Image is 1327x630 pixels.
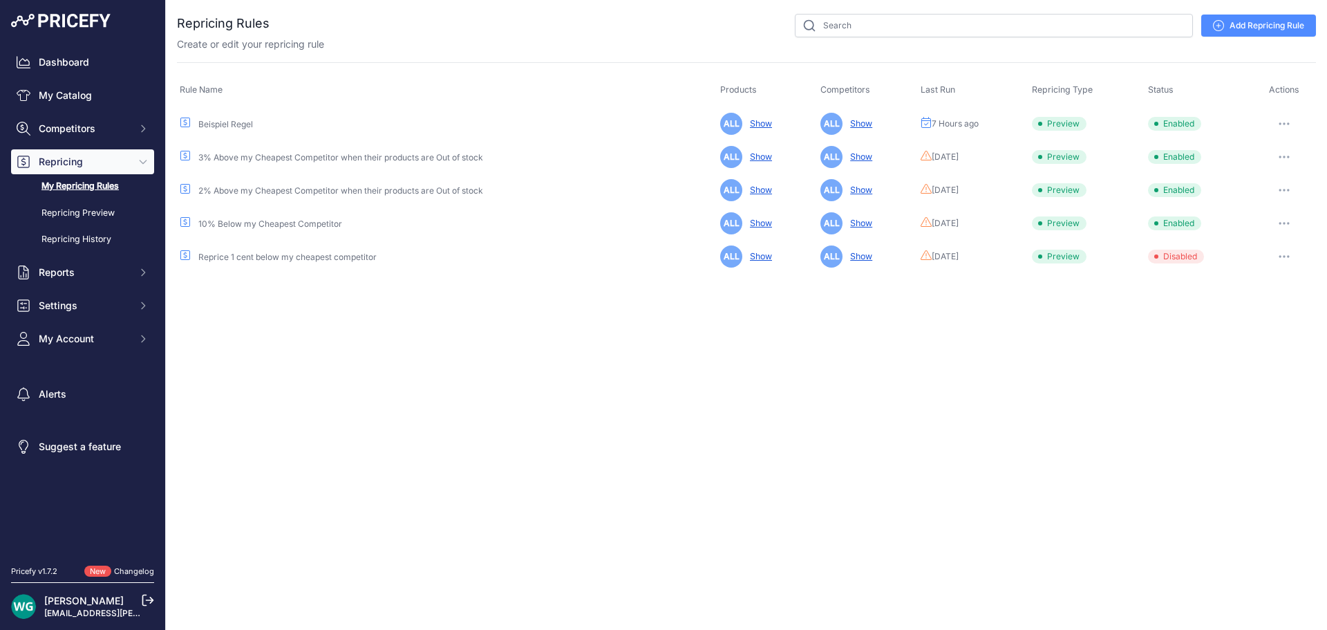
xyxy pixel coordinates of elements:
span: Preview [1032,216,1086,230]
span: [DATE] [932,218,959,229]
span: Preview [1032,117,1086,131]
a: [EMAIL_ADDRESS][PERSON_NAME][DOMAIN_NAME] [44,608,257,618]
span: Settings [39,299,129,313]
span: Repricing [39,155,129,169]
span: Disabled [1148,250,1204,263]
span: Last Run [921,84,955,95]
a: Reprice 1 cent below my cheapest competitor [198,252,377,262]
span: Products [720,84,757,95]
a: 3% Above my Cheapest Competitor when their products are Out of stock [198,152,483,163]
span: ALL [720,212,742,234]
span: Preview [1032,183,1086,197]
span: 7 Hours ago [932,118,979,129]
a: My Catalog [11,83,154,108]
span: Preview [1032,150,1086,164]
span: Enabled [1148,150,1201,164]
button: My Account [11,326,154,351]
a: Dashboard [11,50,154,75]
span: Actions [1269,84,1299,95]
span: ALL [820,113,843,135]
span: ALL [720,113,742,135]
a: Changelog [114,566,154,576]
img: Pricefy Logo [11,14,111,28]
button: Competitors [11,116,154,141]
a: Show [744,251,772,261]
span: Reports [39,266,129,279]
a: Alerts [11,382,154,407]
span: [DATE] [932,251,959,262]
span: My Account [39,332,129,346]
a: Beispiel Regel [198,119,253,129]
a: 10% Below my Cheapest Competitor [198,219,342,229]
span: Enabled [1148,216,1201,230]
span: [DATE] [932,185,959,196]
a: Repricing History [11,228,154,252]
span: ALL [720,146,742,168]
a: Add Repricing Rule [1201,15,1316,37]
a: Show [845,185,872,195]
button: Settings [11,293,154,318]
span: [DATE] [932,151,959,163]
a: Repricing Preview [11,201,154,225]
a: Show [744,218,772,228]
span: Competitors [820,84,870,95]
span: Enabled [1148,117,1201,131]
button: Repricing [11,149,154,174]
input: Search [795,14,1193,37]
span: ALL [820,179,843,201]
p: Create or edit your repricing rule [177,37,324,51]
span: ALL [820,245,843,268]
a: Show [845,151,872,162]
a: [PERSON_NAME] [44,595,124,606]
span: Preview [1032,250,1086,263]
a: My Repricing Rules [11,174,154,198]
span: ALL [720,245,742,268]
a: Show [845,251,872,261]
div: Pricefy v1.7.2 [11,566,57,577]
span: ALL [720,179,742,201]
span: New [84,566,111,577]
button: Reports [11,260,154,285]
span: Competitors [39,122,129,136]
a: Show [744,118,772,129]
span: Enabled [1148,183,1201,197]
a: Suggest a feature [11,434,154,459]
span: ALL [820,212,843,234]
h2: Repricing Rules [177,14,270,33]
span: Rule Name [180,84,223,95]
a: Show [845,118,872,129]
span: ALL [820,146,843,168]
a: Show [845,218,872,228]
span: Status [1148,84,1174,95]
span: Repricing Type [1032,84,1093,95]
a: 2% Above my Cheapest Competitor when their products are Out of stock [198,185,483,196]
a: Show [744,151,772,162]
a: Show [744,185,772,195]
nav: Sidebar [11,50,154,549]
